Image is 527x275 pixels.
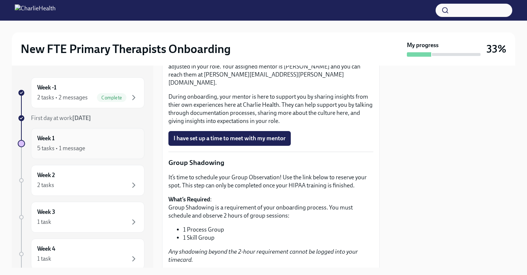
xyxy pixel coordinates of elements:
a: Week 22 tasks [18,165,144,196]
h6: Week 1 [37,134,55,142]
strong: [DATE] [72,114,91,121]
a: Week 41 task [18,239,144,269]
div: 1 task [37,218,51,226]
li: 1 Skill Group [183,234,373,242]
span: Complete [97,95,126,101]
strong: What’s Required [168,196,210,203]
p: During onboarding, your mentor is here to support you by sharing insights from thier own experien... [168,93,373,125]
span: I have set up a time to meet with my mentor [174,135,286,142]
div: 2 tasks • 2 messages [37,94,88,102]
a: Week 15 tasks • 1 message [18,128,144,159]
a: First day at work[DATE] [18,114,144,122]
h6: Week 2 [37,171,55,179]
h6: Week 4 [37,245,55,253]
em: Any shadowing beyond the 2-hour requirement cannot be logged into your timecard. [168,248,358,263]
p: Group Shadowing [168,158,373,168]
button: I have set up a time to meet with my mentor [168,131,291,146]
h6: Week -1 [37,84,56,92]
h6: Week 3 [37,208,55,216]
strong: My progress [407,41,439,49]
p: It’s time to schedule your Group Observation! Use the link below to reserve your spot. This step ... [168,173,373,190]
p: You have been assigned a mentor to be your buddy in the initial stages of getting adjusted in you... [168,54,373,87]
div: 1 task [37,255,51,263]
p: : Group Shadowing is a requirement of your onboarding process. You must schedule and observe 2 ho... [168,195,373,220]
div: 5 tasks • 1 message [37,144,85,152]
div: 2 tasks [37,181,54,189]
span: First day at work [31,114,91,121]
h3: 33% [486,42,506,56]
li: 1 Process Group [183,226,373,234]
a: Week -12 tasks • 2 messagesComplete [18,77,144,108]
img: CharlieHealth [15,4,56,16]
a: Week 31 task [18,202,144,233]
h2: New FTE Primary Therapists Onboarding [21,42,231,56]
